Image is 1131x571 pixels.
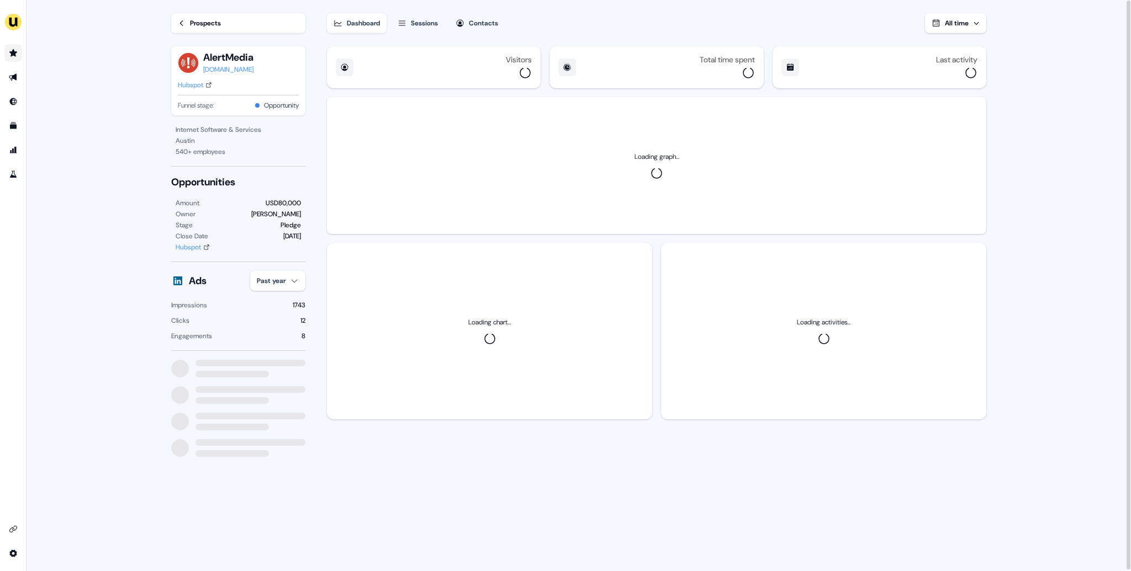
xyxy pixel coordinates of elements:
[468,317,511,328] div: Loading chart...
[327,13,387,33] button: Dashboard
[469,18,498,29] div: Contacts
[176,146,301,157] div: 540 + employees
[203,64,253,75] a: [DOMAIN_NAME]
[347,18,380,29] div: Dashboard
[178,100,214,111] span: Funnel stage:
[4,93,22,110] a: Go to Inbound
[171,13,305,33] a: Prospects
[449,13,505,33] button: Contacts
[264,100,299,111] button: Opportunity
[190,18,221,29] div: Prospects
[283,231,301,242] div: [DATE]
[4,166,22,183] a: Go to experiments
[176,242,201,253] div: Hubspot
[4,117,22,135] a: Go to templates
[176,135,301,146] div: Austin
[178,79,203,90] div: Hubspot
[171,300,207,311] div: Impressions
[936,55,977,64] div: Last activity
[506,55,532,64] div: Visitors
[171,175,305,189] div: Opportunities
[176,124,301,135] div: Internet Software & Services
[176,220,193,231] div: Stage
[176,198,199,209] div: Amount
[176,209,195,220] div: Owner
[266,198,301,209] div: USD80,000
[4,141,22,159] a: Go to attribution
[925,13,986,33] button: All time
[251,209,301,220] div: [PERSON_NAME]
[203,51,253,64] button: AlertMedia
[391,13,445,33] button: Sessions
[4,44,22,62] a: Go to prospects
[4,545,22,562] a: Go to integrations
[797,317,850,328] div: Loading activities...
[293,300,305,311] div: 1743
[171,330,212,341] div: Engagements
[176,242,210,253] a: Hubspot
[4,520,22,538] a: Go to integrations
[411,18,438,29] div: Sessions
[700,55,755,64] div: Total time spent
[635,151,679,162] div: Loading graph...
[281,220,301,231] div: Pledge
[189,274,207,287] div: Ads
[945,19,969,28] span: All time
[250,271,305,291] button: Past year
[171,315,189,326] div: Clicks
[300,315,305,326] div: 12
[178,79,212,90] a: Hubspot
[176,231,208,242] div: Close Date
[4,68,22,86] a: Go to outbound experience
[302,330,305,341] div: 8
